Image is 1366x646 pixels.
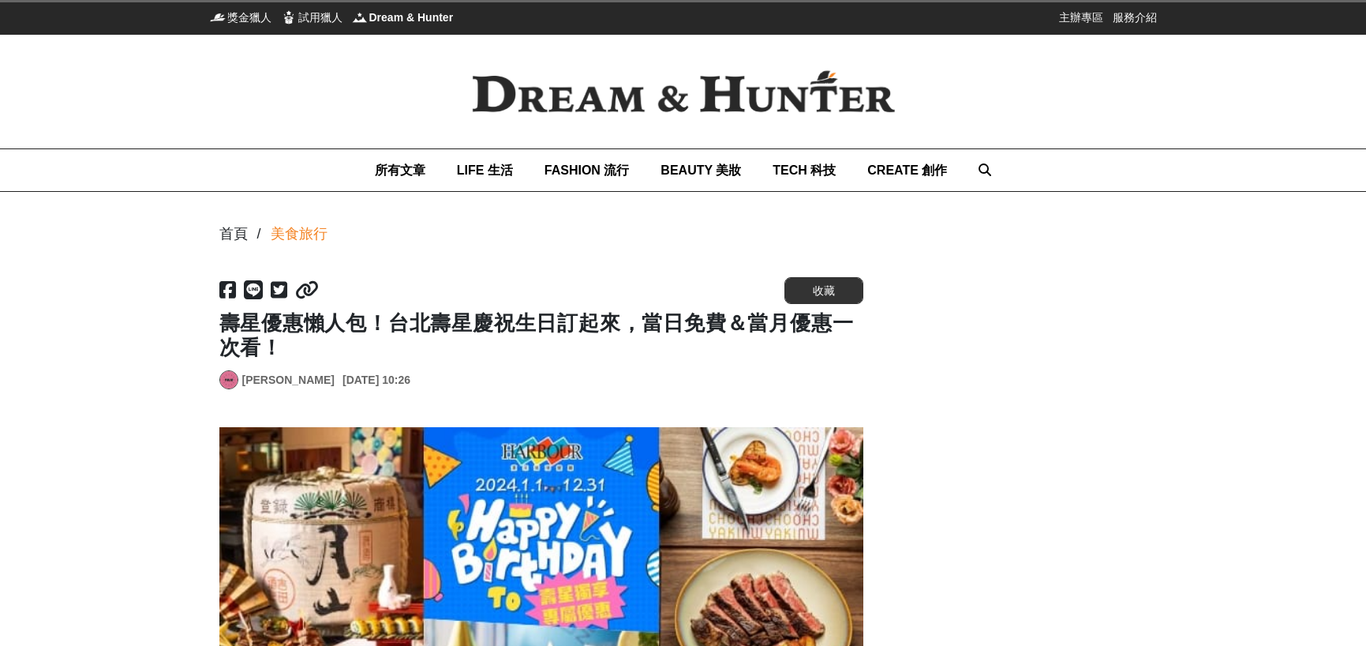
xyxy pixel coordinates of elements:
[1113,9,1157,25] a: 服務介紹
[867,163,947,177] span: CREATE 創作
[773,163,836,177] span: TECH 科技
[661,149,741,191] a: BEAUTY 美妝
[773,149,836,191] a: TECH 科技
[352,9,454,25] a: Dream & HunterDream & Hunter
[219,223,248,245] div: 首頁
[457,163,513,177] span: LIFE 生活
[784,277,863,304] button: 收藏
[271,223,327,245] a: 美食旅行
[342,372,410,389] div: [DATE] 10:26
[369,9,454,25] span: Dream & Hunter
[219,311,863,360] h1: 壽星優惠懶人包！台北壽星慶祝生日訂起來，當日免費＆當月優惠一次看！
[457,149,513,191] a: LIFE 生活
[375,163,425,177] span: 所有文章
[210,9,226,25] img: 獎金獵人
[242,372,335,389] a: [PERSON_NAME]
[210,9,271,25] a: 獎金獵人獎金獵人
[375,149,425,191] a: 所有文章
[257,223,261,245] div: /
[352,9,368,25] img: Dream & Hunter
[447,45,920,138] img: Dream & Hunter
[1059,9,1103,25] a: 主辦專區
[661,163,741,177] span: BEAUTY 美妝
[545,163,630,177] span: FASHION 流行
[545,149,630,191] a: FASHION 流行
[281,9,342,25] a: 試用獵人試用獵人
[281,9,297,25] img: 試用獵人
[227,9,271,25] span: 獎金獵人
[298,9,342,25] span: 試用獵人
[867,149,947,191] a: CREATE 創作
[220,371,238,389] img: Avatar
[219,370,238,389] a: Avatar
